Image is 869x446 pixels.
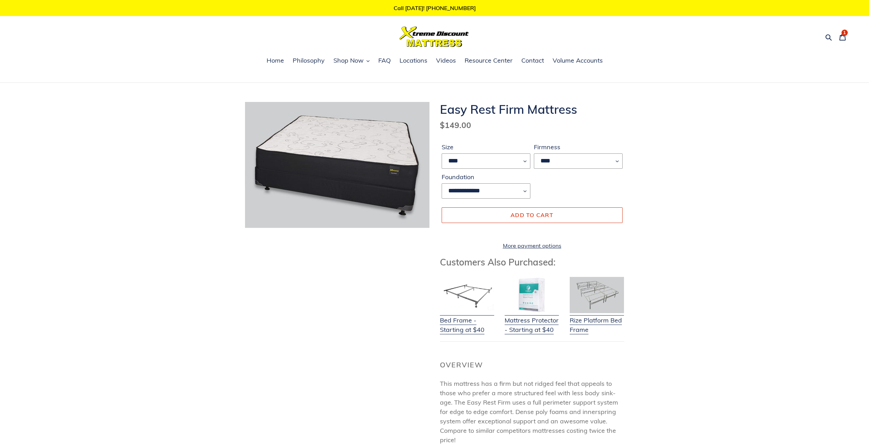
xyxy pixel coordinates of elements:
[442,142,530,152] label: Size
[521,56,544,65] span: Contact
[440,277,494,313] img: Bed Frame
[400,56,427,65] span: Locations
[553,56,603,65] span: Volume Accounts
[289,56,328,66] a: Philosophy
[333,56,364,65] span: Shop Now
[442,241,623,250] a: More payment options
[442,172,530,182] label: Foundation
[843,31,846,35] span: 1
[442,207,623,223] button: Add to cart
[330,56,373,66] button: Shop Now
[378,56,391,65] span: FAQ
[505,277,559,313] img: Mattress Protector
[396,56,431,66] a: Locations
[440,379,624,445] p: This mattress has a firm but not ridged feel that appeals to those who prefer a more structured f...
[440,102,624,117] h1: Easy Rest Firm Mattress
[293,56,325,65] span: Philosophy
[570,277,624,313] img: Adjustable Base
[518,56,547,66] a: Contact
[400,26,469,47] img: Xtreme Discount Mattress
[461,56,516,66] a: Resource Center
[440,257,624,268] h3: Customers Also Purchased:
[835,29,850,45] a: 1
[534,142,623,152] label: Firmness
[433,56,459,66] a: Videos
[375,56,394,66] a: FAQ
[570,307,624,334] a: Rize Platform Bed Frame
[511,212,553,218] span: Add to cart
[440,307,494,334] a: Bed Frame - Starting at $40
[465,56,513,65] span: Resource Center
[505,307,559,334] a: Mattress Protector - Starting at $40
[436,56,456,65] span: Videos
[549,56,606,66] a: Volume Accounts
[267,56,284,65] span: Home
[440,361,624,369] h2: Overview
[263,56,287,66] a: Home
[440,120,471,130] span: $149.00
